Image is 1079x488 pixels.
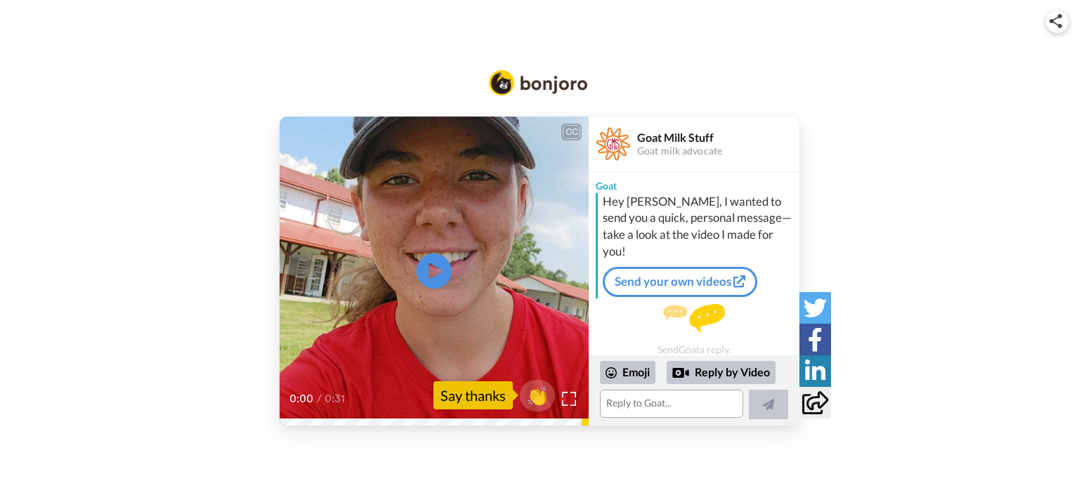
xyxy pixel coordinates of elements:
div: Reply by Video [672,364,689,381]
span: 👏 [520,384,555,407]
div: Say thanks [433,381,513,409]
div: Goat [589,172,799,193]
div: CC [563,125,580,139]
div: Reply by Video [667,361,776,385]
div: Goat milk advocate [637,145,799,157]
a: Send your own videos [603,267,757,296]
div: Goat Milk Stuff [637,131,799,144]
div: Send Goat a reply. [589,304,799,355]
button: 👏 [520,380,555,411]
img: Profile Image [596,127,630,161]
img: message.svg [663,304,725,332]
img: Bonjoro Logo [489,70,587,95]
div: Hey [PERSON_NAME], I wanted to send you a quick, personal message—take a look at the video I made... [603,193,796,261]
span: 0:31 [325,390,349,407]
span: / [317,390,322,407]
div: Emoji [600,361,655,383]
img: Full screen [562,392,576,406]
span: 0:00 [289,390,314,407]
img: ic_share.svg [1049,14,1062,28]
